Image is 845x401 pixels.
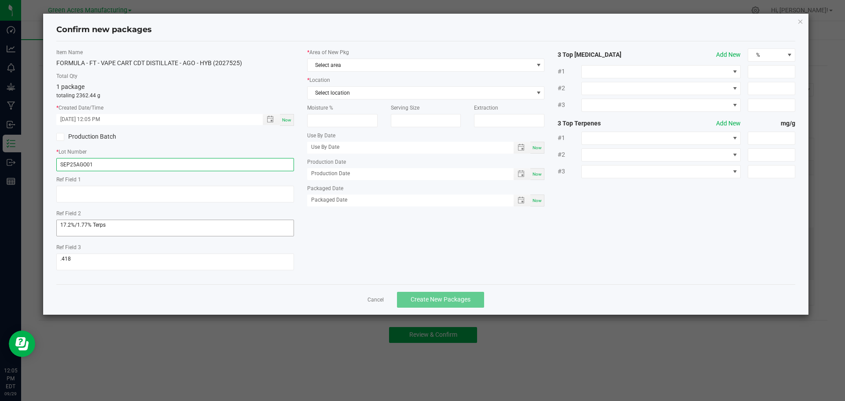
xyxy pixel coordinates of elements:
[367,296,384,304] a: Cancel
[308,87,533,99] span: Select location
[307,195,504,206] input: Packaged Date
[307,48,545,56] label: Area of New Pkg
[56,104,294,112] label: Created Date/Time
[56,114,253,125] input: Created Datetime
[307,76,545,84] label: Location
[558,50,653,59] strong: 3 Top [MEDICAL_DATA]
[56,132,169,141] label: Production Batch
[307,132,545,140] label: Use By Date
[56,48,294,56] label: Item Name
[307,86,545,99] span: NO DATA FOUND
[308,59,533,71] span: Select area
[56,148,294,156] label: Lot Number
[411,296,470,303] span: Create New Packages
[56,72,294,80] label: Total Qty
[558,150,581,159] span: #2
[533,145,542,150] span: Now
[533,172,542,177] span: Now
[56,83,84,90] span: 1 package
[307,142,504,153] input: Use By Date
[397,292,484,308] button: Create New Packages
[307,168,504,179] input: Production Date
[514,168,531,180] span: Toggle popup
[558,167,581,176] span: #3
[558,84,581,93] span: #2
[514,142,531,154] span: Toggle popup
[748,49,784,61] span: %
[56,24,796,36] h4: Confirm new packages
[56,59,294,68] div: FORMULA - FT - VAPE CART CDT DISTILLATE - AGO - HYB (2027525)
[307,184,545,192] label: Packaged Date
[716,119,741,128] button: Add New
[558,119,653,128] strong: 3 Top Terpenes
[514,195,531,206] span: Toggle popup
[307,158,545,166] label: Production Date
[282,118,291,122] span: Now
[474,104,544,112] label: Extraction
[307,104,378,112] label: Moisture %
[263,114,280,125] span: Toggle popup
[533,198,542,203] span: Now
[56,176,294,184] label: Ref Field 1
[748,119,795,128] strong: mg/g
[9,331,35,357] iframe: Resource center
[558,133,581,143] span: #1
[56,92,294,99] p: totaling 2362.44 g
[56,243,294,251] label: Ref Field 3
[716,50,741,59] button: Add New
[56,210,294,217] label: Ref Field 2
[391,104,461,112] label: Serving Size
[558,67,581,76] span: #1
[558,100,581,110] span: #3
